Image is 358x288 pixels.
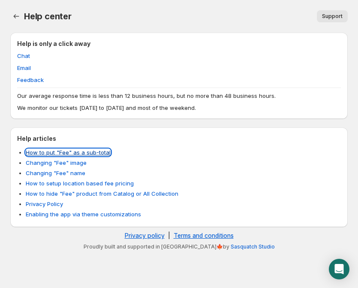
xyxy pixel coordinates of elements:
[12,73,49,87] button: Feedback
[17,64,31,71] a: Email
[17,76,44,84] span: Feedback
[26,149,111,156] a: How to put "Fee" as a sub-total
[24,11,72,21] span: Help center
[15,243,343,250] p: Proudly built and supported in [GEOGRAPHIC_DATA]🍁by
[26,190,178,197] a: How to hide "Fee" product from Catalog or All Collection
[125,232,165,239] a: Privacy policy
[26,170,85,176] a: Changing "Fee" name
[322,13,343,20] span: Support
[26,159,87,166] a: Changing "Fee" image
[10,10,22,22] a: Home
[17,52,30,60] span: Chat
[174,232,234,239] a: Terms and conditions
[168,232,170,239] span: |
[329,259,349,279] div: Open Intercom Messenger
[26,200,63,207] a: Privacy Policy
[26,211,141,218] a: Enabling the app via theme customizations
[17,134,341,143] h2: Help articles
[17,103,341,112] p: We monitor our tickets [DATE] to [DATE] and most of the weekend.
[317,10,348,22] button: Support
[12,49,35,63] button: Chat
[26,180,134,187] a: How to setup location based fee pricing
[17,91,341,100] p: Our average response time is less than 12 business hours, but no more than 48 business hours.
[17,39,341,48] h2: Help is only a click away
[231,243,275,250] a: Sasquatch Studio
